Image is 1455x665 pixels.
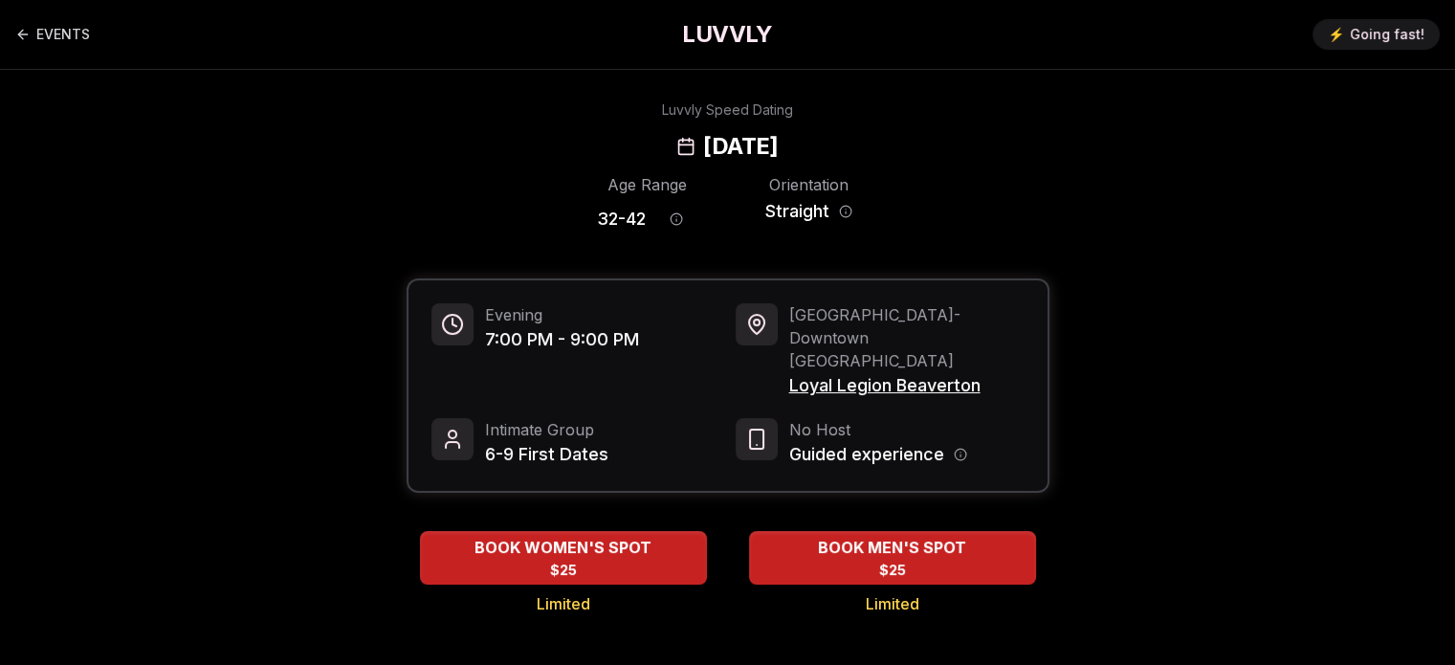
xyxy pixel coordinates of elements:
span: Straight [765,198,829,225]
span: Guided experience [789,441,944,468]
span: $25 [879,561,906,580]
a: Back to events [15,15,90,54]
span: 6-9 First Dates [485,441,608,468]
a: LUVVLY [682,19,772,50]
span: Going fast! [1350,25,1424,44]
span: $25 [550,561,577,580]
button: BOOK MEN'S SPOT - Limited [749,531,1036,585]
span: BOOK MEN'S SPOT [814,536,970,559]
span: No Host [789,418,967,441]
div: Age Range [597,173,697,196]
span: 32 - 42 [597,206,646,233]
button: Host information [954,448,967,461]
span: Evening [485,303,639,326]
span: 7:00 PM - 9:00 PM [485,326,639,353]
span: Limited [537,592,590,615]
span: [GEOGRAPHIC_DATA] - Downtown [GEOGRAPHIC_DATA] [789,303,1025,372]
span: Limited [866,592,919,615]
button: Age range information [655,198,697,240]
button: BOOK WOMEN'S SPOT - Limited [420,531,707,585]
div: Orientation [759,173,859,196]
h2: [DATE] [703,131,778,162]
span: BOOK WOMEN'S SPOT [471,536,655,559]
span: Loyal Legion Beaverton [789,372,1025,399]
div: Luvvly Speed Dating [662,100,793,120]
span: ⚡️ [1328,25,1344,44]
button: Orientation information [839,205,852,218]
span: Intimate Group [485,418,608,441]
